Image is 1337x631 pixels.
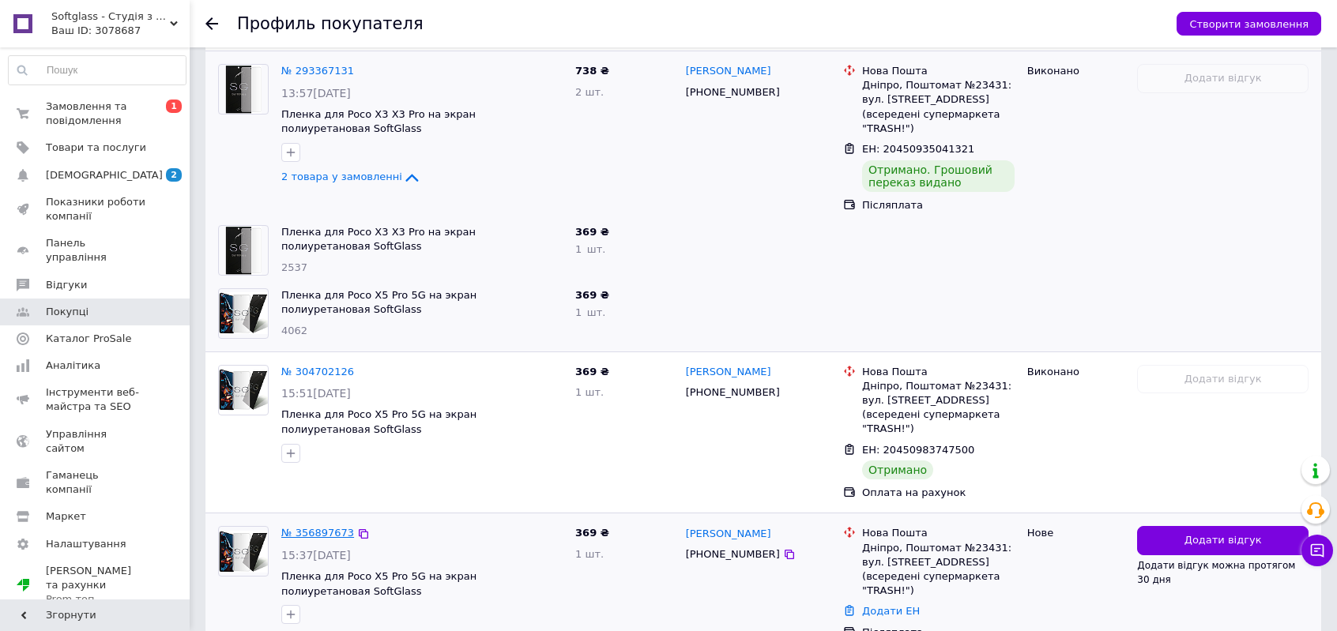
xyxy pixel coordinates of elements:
div: Нове [1027,526,1125,540]
div: [PHONE_NUMBER] [683,382,783,403]
a: Фото товару [218,64,269,115]
a: № 356897673 [281,527,354,539]
a: Пленка для Poco X3 X3 Pro на экран полиуретановая SoftGlass [281,108,476,135]
a: № 293367131 [281,65,354,77]
div: Отримано. Грошовий переказ видано [862,160,1015,192]
span: 15:37[DATE] [281,549,351,562]
img: Фото товару [225,226,262,275]
span: ЕН: 20450935041321 [862,143,974,155]
span: Додати відгук можна протягом 30 дня [1137,560,1295,585]
span: 2 товара у замовленні [281,171,402,183]
span: 2537 [281,261,307,273]
span: Управління сайтом [46,427,146,456]
input: Пошук [9,56,186,85]
div: Отримано [862,460,933,479]
span: 4062 [281,325,307,336]
div: Ваш ID: 3078687 [51,24,190,38]
img: Фото товару [219,292,268,334]
div: Нова Пошта [862,526,1015,540]
span: 1 шт. [575,386,604,398]
span: Покупці [46,305,89,319]
button: Додати відгук [1137,526,1309,555]
img: Фото товару [219,531,268,573]
a: Пленка для Poco X5 Pro 5G на экран полиуретановая SoftGlass [281,408,476,435]
div: Дніпро, Поштомат №23431: вул. [STREET_ADDRESS] (всередені супермаркета "TRASH!") [862,379,1015,437]
button: Створити замовлення [1177,12,1321,36]
a: [PERSON_NAME] [686,365,771,380]
h1: Профиль покупателя [237,14,424,33]
span: Каталог ProSale [46,332,131,346]
span: Інструменти веб-майстра та SEO [46,385,146,414]
span: Маркет [46,509,86,524]
div: Prom топ [46,592,146,607]
span: 15:51[DATE] [281,387,351,400]
div: Нова Пошта [862,64,1015,78]
a: Фото товару [218,526,269,577]
span: Аналітика [46,359,100,373]
span: 369 ₴ [575,366,609,377]
span: Налаштування [46,537,126,551]
div: [PHONE_NUMBER] [683,544,783,565]
span: Товари та послуги [46,141,146,155]
a: Фото товару [218,365,269,415]
span: 738 ₴ [575,65,609,77]
div: [PHONE_NUMBER] [683,82,783,103]
span: [PERSON_NAME] та рахунки [46,564,146,607]
a: [PERSON_NAME] [686,527,771,542]
span: Панель управління [46,236,146,265]
div: Виконано [1027,365,1125,379]
div: Виконано [1027,64,1125,78]
a: Пленка для Poco X5 Pro 5G на экран полиуретановая SoftGlass [281,289,476,316]
div: Оплата на рахунок [862,486,1015,500]
div: Післяплата [862,198,1015,212]
div: Дніпро, Поштомат №23431: вул. [STREET_ADDRESS] (всередені супермаркета "TRASH!") [862,541,1015,599]
span: 1 [166,100,182,113]
span: Гаманець компанії [46,468,146,497]
a: № 304702126 [281,366,354,377]
button: Чат з покупцем [1301,535,1333,566]
img: Фото товару [225,65,262,114]
a: Додати ЕН [862,605,920,617]
div: Нова Пошта [862,365,1015,379]
span: Створити замовлення [1189,18,1309,30]
div: Дніпро, Поштомат №23431: вул. [STREET_ADDRESS] (всередені супермаркета "TRASH!") [862,78,1015,136]
span: Softglass - Студія з виготовлення поліуретанових плівок та скла [51,9,170,24]
span: Відгуки [46,278,87,292]
span: 2 шт. [575,86,604,98]
span: Показники роботи компанії [46,195,146,223]
span: 369 ₴ [575,527,609,539]
span: 1 шт. [575,306,605,318]
a: Пленка для Poco X3 X3 Pro на экран полиуретановая SoftGlass [281,226,476,253]
img: Фото товару [219,369,268,411]
span: 2 [166,168,182,182]
span: 369 ₴ [575,289,609,301]
span: 369 ₴ [575,226,609,238]
span: 13:57[DATE] [281,87,351,100]
span: Замовлення та повідомлення [46,100,146,128]
span: [DEMOGRAPHIC_DATA] [46,168,163,182]
span: Додати відгук [1184,533,1262,548]
a: Пленка для Poco X5 Pro 5G на экран полиуретановая SoftGlass [281,570,476,597]
span: ЕН: 20450983747500 [862,444,974,456]
a: [PERSON_NAME] [686,64,771,79]
span: 1 шт. [575,243,605,255]
a: 2 товара у замовленні [281,171,421,182]
span: 1 шт. [575,548,604,560]
div: Повернутися назад [205,17,218,30]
